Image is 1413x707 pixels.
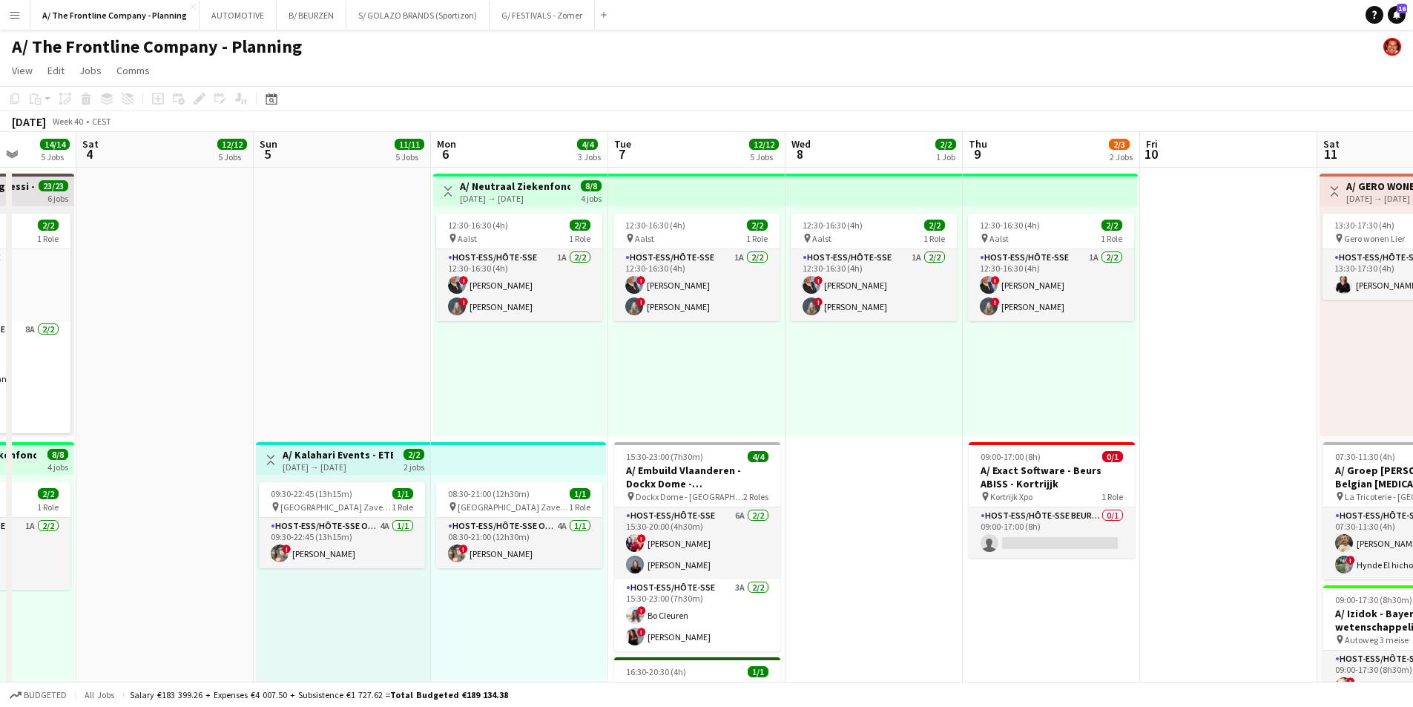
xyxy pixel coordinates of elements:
button: A/ The Frontline Company - Planning [30,1,200,30]
a: Edit [42,61,70,80]
span: Comms [116,64,150,77]
span: 16 [1397,4,1407,13]
app-user-avatar: Peter Desart [1383,38,1401,56]
h1: A/ The Frontline Company - Planning [12,36,302,58]
a: 16 [1388,6,1406,24]
span: View [12,64,33,77]
div: Salary €183 399.26 + Expenses €4 007.50 + Subsistence €1 727.62 = [130,689,508,700]
span: Budgeted [24,690,67,700]
span: Week 40 [49,116,86,127]
button: S/ GOLAZO BRANDS (Sportizon) [346,1,490,30]
button: AUTOMOTIVE [200,1,277,30]
span: Jobs [79,64,102,77]
span: All jobs [82,689,117,700]
a: Jobs [73,61,108,80]
span: Total Budgeted €189 134.38 [390,689,508,700]
a: View [6,61,39,80]
button: Budgeted [7,687,69,703]
button: B/ BEURZEN [277,1,346,30]
a: Comms [111,61,156,80]
div: CEST [92,116,111,127]
span: Edit [47,64,65,77]
div: [DATE] [12,114,46,129]
button: G/ FESTIVALS - Zomer [490,1,595,30]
